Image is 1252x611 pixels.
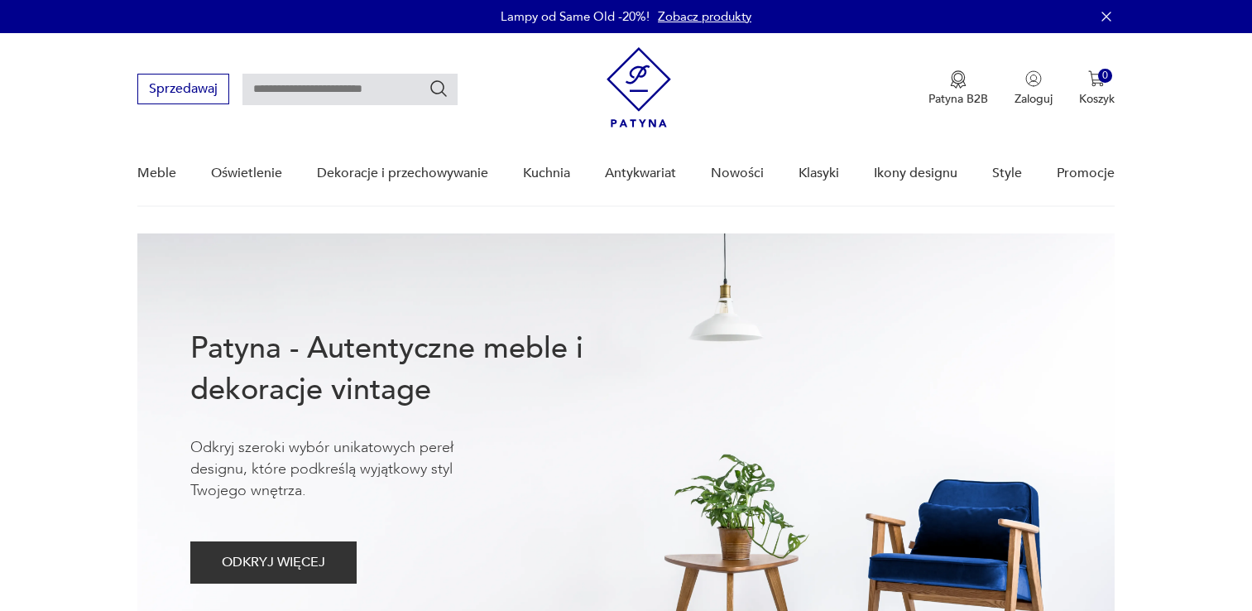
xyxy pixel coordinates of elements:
[874,142,957,205] a: Ikony designu
[137,84,229,96] a: Sprzedawaj
[137,74,229,104] button: Sprzedawaj
[523,142,570,205] a: Kuchnia
[429,79,449,99] button: Szukaj
[658,8,751,25] a: Zobacz produkty
[1079,91,1115,107] p: Koszyk
[190,437,505,502] p: Odkryj szeroki wybór unikatowych pereł designu, które podkreślą wyjątkowy styl Twojego wnętrza.
[317,142,488,205] a: Dekoracje i przechowywanie
[711,142,764,205] a: Nowości
[1088,70,1105,87] img: Ikona koszyka
[607,47,671,127] img: Patyna - sklep z meblami i dekoracjami vintage
[928,70,988,107] button: Patyna B2B
[928,70,988,107] a: Ikona medaluPatyna B2B
[501,8,650,25] p: Lampy od Same Old -20%!
[605,142,676,205] a: Antykwariat
[190,558,357,570] a: ODKRYJ WIĘCEJ
[950,70,967,89] img: Ikona medalu
[1025,70,1042,87] img: Ikonka użytkownika
[1015,70,1053,107] button: Zaloguj
[992,142,1022,205] a: Style
[1057,142,1115,205] a: Promocje
[190,328,637,411] h1: Patyna - Autentyczne meble i dekoracje vintage
[928,91,988,107] p: Patyna B2B
[799,142,839,205] a: Klasyki
[211,142,282,205] a: Oświetlenie
[1079,70,1115,107] button: 0Koszyk
[1098,69,1112,83] div: 0
[1015,91,1053,107] p: Zaloguj
[137,142,176,205] a: Meble
[190,541,357,584] button: ODKRYJ WIĘCEJ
